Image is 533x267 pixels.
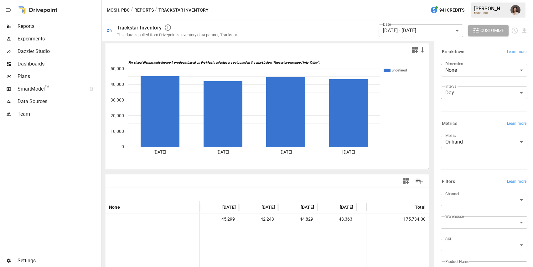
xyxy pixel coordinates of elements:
div: MOSH, PBC [474,12,507,14]
span: [DATE] [301,204,314,210]
span: SmartModel [18,85,83,93]
span: Learn more [507,49,526,55]
button: Sort [330,203,339,212]
span: 42,243 [242,214,275,225]
label: Interval [445,84,458,89]
span: Customize [480,27,504,34]
div: Total [415,205,426,210]
div: This data is pulled from Drivepoint's inventory data partner, Trackstar. [117,33,238,37]
label: Dimension [445,61,463,66]
label: Metric [445,133,456,138]
span: Data Sources [18,98,100,105]
button: Manage Columns [412,174,426,188]
span: Reports [18,23,100,30]
div: 🛍 [107,28,112,34]
span: Learn more [507,179,526,185]
button: Download report [521,27,528,34]
span: Experiments [18,35,100,43]
text: 10,000 [111,129,124,134]
div: [DATE] - [DATE] [379,24,463,37]
button: MOSH, PBC [107,6,130,14]
button: Sort [252,203,261,212]
h6: Filters [442,178,455,185]
text: [DATE] [153,149,166,154]
label: SKU [445,236,453,242]
span: ™ [45,84,49,92]
span: Dazzler Studio [18,48,100,55]
button: Franziska Ibscher [507,1,524,19]
svg: A chart. [106,56,429,169]
img: Franziska Ibscher [510,5,520,15]
text: 20,000 [111,113,124,118]
div: Trackstar Inventory [117,25,162,31]
text: [DATE] [279,149,292,154]
text: 50,000 [111,66,124,71]
span: None [109,204,120,210]
div: 175,734.00 [403,214,426,225]
span: Plans [18,73,100,80]
button: Reports [134,6,154,14]
text: undefined [392,68,407,72]
span: [DATE] [261,204,275,210]
div: [PERSON_NAME] [474,6,507,12]
div: None [441,64,527,76]
div: / [131,6,133,14]
text: 0 [122,144,124,149]
text: For visual display, only the top 9 products based on the Metric selected are outputted in the cha... [128,61,320,65]
label: Channel [445,191,459,196]
div: Onhand [441,136,527,148]
div: Day [441,86,527,99]
button: 941Credits [428,4,467,16]
label: Product Name [445,259,469,264]
button: Sort [213,203,222,212]
label: Date [383,22,391,27]
button: Customize [468,25,509,36]
span: [DATE] [222,204,236,210]
h6: Breakdown [442,49,464,55]
span: Dashboards [18,60,100,68]
div: / [155,6,157,14]
text: [DATE] [342,149,355,154]
span: 45,299 [203,214,236,225]
label: Warehouse [445,214,464,219]
span: Team [18,110,100,118]
button: Schedule report [511,27,518,34]
text: 40,000 [111,82,124,87]
button: Sort [291,203,300,212]
span: Settings [18,257,100,264]
text: [DATE] [216,149,229,154]
span: 43,363 [320,214,353,225]
span: [DATE] [340,204,353,210]
button: Sort [121,203,129,212]
span: 941 Credits [439,6,464,14]
text: 30,000 [111,97,124,102]
h6: Metrics [442,120,457,127]
span: Learn more [507,121,526,127]
span: 44,829 [281,214,314,225]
